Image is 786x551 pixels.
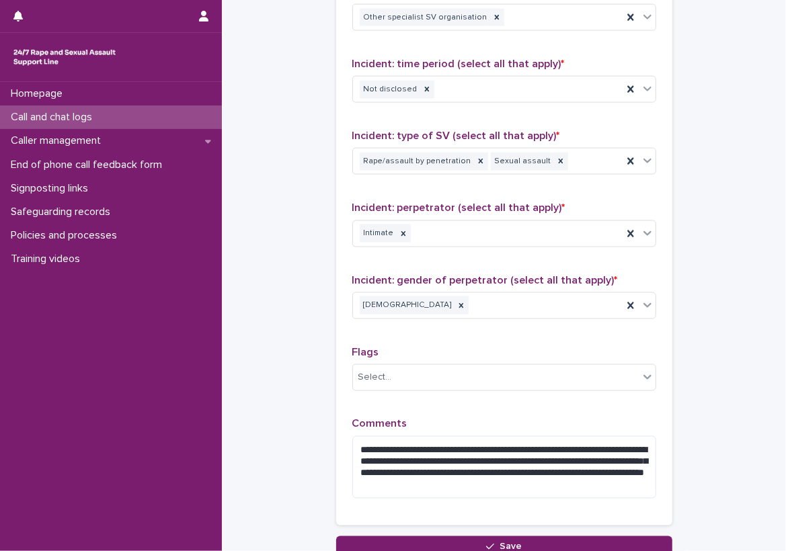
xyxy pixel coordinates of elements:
p: Signposting links [5,182,99,195]
p: Safeguarding records [5,206,121,218]
span: Incident: perpetrator (select all that apply) [352,202,565,213]
p: End of phone call feedback form [5,159,173,171]
span: Incident: gender of perpetrator (select all that apply) [352,275,618,286]
p: Homepage [5,87,73,100]
div: Select... [358,371,392,385]
img: rhQMoQhaT3yELyF149Cw [11,44,118,71]
div: Rape/assault by penetration [360,153,473,171]
p: Training videos [5,253,91,265]
span: Comments [352,419,407,429]
div: Intimate [360,224,396,243]
p: Caller management [5,134,112,147]
p: Policies and processes [5,229,128,242]
span: Incident: time period (select all that apply) [352,58,565,69]
div: Other specialist SV organisation [360,9,489,27]
div: [DEMOGRAPHIC_DATA] [360,296,454,314]
div: Sexual assault [491,153,553,171]
p: Call and chat logs [5,111,103,124]
div: Not disclosed [360,81,420,99]
span: Flags [352,347,379,357]
span: Incident: type of SV (select all that apply) [352,130,560,141]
